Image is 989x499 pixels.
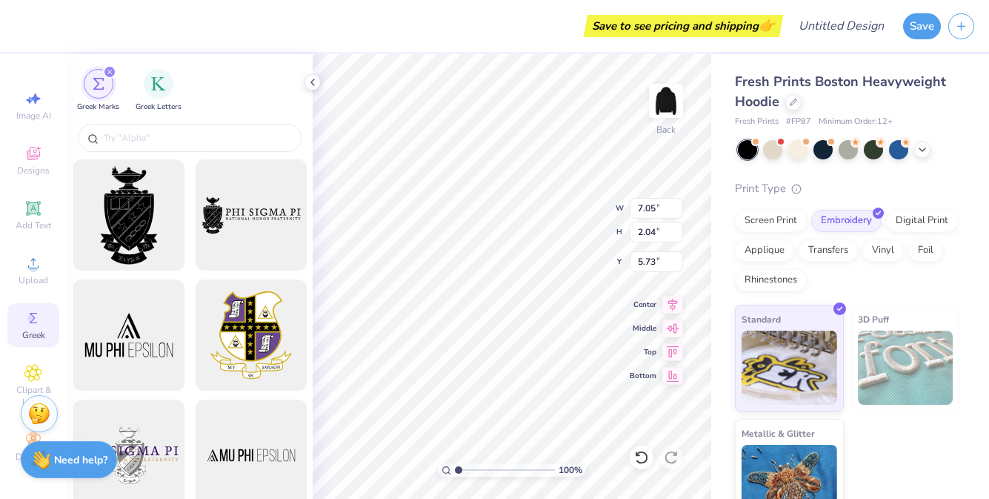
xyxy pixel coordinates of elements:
[16,110,51,122] span: Image AI
[651,86,681,116] img: Back
[559,463,582,477] span: 100 %
[17,165,50,176] span: Designs
[16,451,51,463] span: Decorate
[77,69,119,113] button: filter button
[102,130,292,145] input: Try "Alpha"
[735,269,807,291] div: Rhinestones
[799,239,858,262] div: Transfers
[77,69,119,113] div: filter for Greek Marks
[54,453,107,467] strong: Need help?
[136,102,182,113] span: Greek Letters
[735,239,794,262] div: Applique
[886,210,958,232] div: Digital Print
[735,180,959,197] div: Print Type
[630,300,656,310] span: Center
[742,331,837,405] img: Standard
[630,347,656,357] span: Top
[93,78,104,90] img: Greek Marks Image
[630,371,656,381] span: Bottom
[742,426,815,441] span: Metallic & Glitter
[587,15,779,37] div: Save to see pricing and shipping
[759,16,775,34] span: 👉
[7,384,59,408] span: Clipart & logos
[77,102,119,113] span: Greek Marks
[16,219,51,231] span: Add Text
[858,331,953,405] img: 3D Puff
[151,76,166,91] img: Greek Letters Image
[735,116,779,128] span: Fresh Prints
[787,11,896,41] input: Untitled Design
[908,239,943,262] div: Foil
[819,116,893,128] span: Minimum Order: 12 +
[136,69,182,113] div: filter for Greek Letters
[903,13,941,39] button: Save
[858,311,889,327] span: 3D Puff
[630,323,656,334] span: Middle
[22,329,45,341] span: Greek
[656,123,676,136] div: Back
[735,73,946,110] span: Fresh Prints Boston Heavyweight Hoodie
[786,116,811,128] span: # FP87
[862,239,904,262] div: Vinyl
[742,311,781,327] span: Standard
[136,69,182,113] button: filter button
[811,210,882,232] div: Embroidery
[19,274,48,286] span: Upload
[735,210,807,232] div: Screen Print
